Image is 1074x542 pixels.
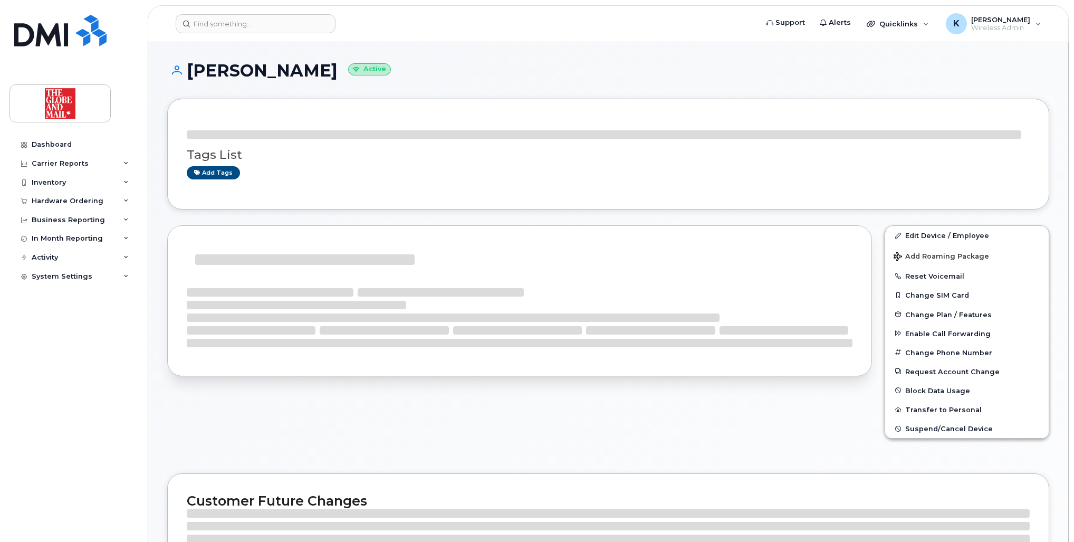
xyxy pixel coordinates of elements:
[885,286,1049,305] button: Change SIM Card
[885,400,1049,419] button: Transfer to Personal
[905,425,993,433] span: Suspend/Cancel Device
[167,61,1049,80] h1: [PERSON_NAME]
[348,63,391,75] small: Active
[894,252,989,262] span: Add Roaming Package
[187,166,240,179] a: Add tags
[885,343,1049,362] button: Change Phone Number
[905,310,992,318] span: Change Plan / Features
[885,419,1049,438] button: Suspend/Cancel Device
[187,148,1030,161] h3: Tags List
[905,329,991,337] span: Enable Call Forwarding
[885,226,1049,245] a: Edit Device / Employee
[885,267,1049,286] button: Reset Voicemail
[885,362,1049,381] button: Request Account Change
[885,381,1049,400] button: Block Data Usage
[885,324,1049,343] button: Enable Call Forwarding
[885,305,1049,324] button: Change Plan / Features
[885,245,1049,267] button: Add Roaming Package
[187,493,1030,509] h2: Customer Future Changes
